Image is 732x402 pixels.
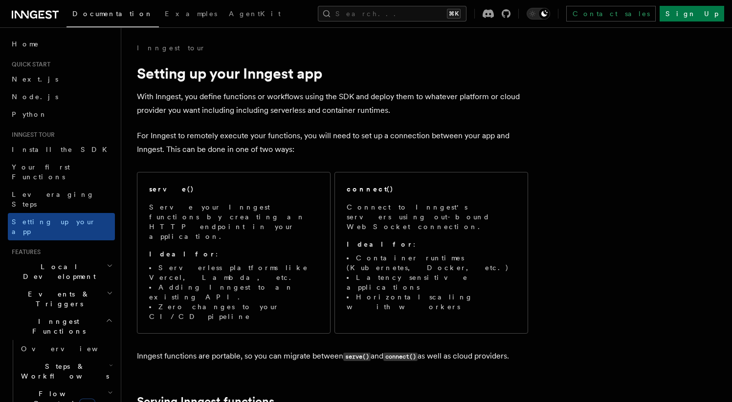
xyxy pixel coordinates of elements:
[12,218,96,235] span: Setting up your app
[12,93,58,101] span: Node.js
[347,202,516,232] p: Connect to Inngest's servers using out-bound WebSocket connection.
[8,141,115,158] a: Install the SDK
[12,163,70,181] span: Your first Functions
[347,292,516,312] li: Horizontal scaling with workers
[8,186,115,213] a: Leveraging Steps
[21,345,122,353] span: Overview
[137,90,528,117] p: With Inngest, you define functions or workflows using the SDK and deploy them to whatever platfor...
[137,64,528,82] h1: Setting up your Inngest app
[8,262,107,281] span: Local Development
[149,302,318,321] li: Zero changes to your CI/CD pipeline
[229,10,281,18] span: AgentKit
[347,239,516,249] p: :
[149,250,216,258] strong: Ideal for
[8,88,115,106] a: Node.js
[8,285,115,313] button: Events & Triggers
[137,129,528,156] p: For Inngest to remotely execute your functions, you will need to set up a connection between your...
[159,3,223,26] a: Examples
[8,158,115,186] a: Your first Functions
[12,39,39,49] span: Home
[660,6,724,21] a: Sign Up
[137,172,331,334] a: serve()Serve your Inngest functions by creating an HTTP endpoint in your application.Ideal for:Se...
[12,75,58,83] span: Next.js
[137,43,205,53] a: Inngest tour
[8,70,115,88] a: Next.js
[8,61,50,68] span: Quick start
[334,172,528,334] a: connect()Connect to Inngest's servers using out-bound WebSocket connection.Ideal for:Container ru...
[8,317,106,336] span: Inngest Functions
[318,6,466,21] button: Search...⌘K
[347,253,516,273] li: Container runtimes (Kubernetes, Docker, etc.)
[72,10,153,18] span: Documentation
[8,248,41,256] span: Features
[12,110,47,118] span: Python
[347,273,516,292] li: Latency sensitive applications
[149,184,194,194] h2: serve()
[223,3,287,26] a: AgentKit
[12,190,94,208] span: Leveraging Steps
[8,106,115,123] a: Python
[149,263,318,282] li: Serverless platforms like Vercel, Lambda, etc.
[383,353,418,361] code: connect()
[343,353,371,361] code: serve()
[67,3,159,27] a: Documentation
[8,313,115,340] button: Inngest Functions
[347,184,394,194] h2: connect()
[165,10,217,18] span: Examples
[149,249,318,259] p: :
[17,358,115,385] button: Steps & Workflows
[566,6,656,21] a: Contact sales
[149,202,318,241] p: Serve your Inngest functions by creating an HTTP endpoint in your application.
[527,8,550,20] button: Toggle dark mode
[347,240,413,248] strong: Ideal for
[17,340,115,358] a: Overview
[8,289,107,309] span: Events & Triggers
[12,146,113,153] span: Install the SDK
[8,258,115,285] button: Local Development
[8,213,115,240] a: Setting up your app
[149,282,318,302] li: Adding Inngest to an existing API.
[8,35,115,53] a: Home
[17,361,109,381] span: Steps & Workflows
[447,9,461,19] kbd: ⌘K
[8,131,55,139] span: Inngest tour
[137,349,528,363] p: Inngest functions are portable, so you can migrate between and as well as cloud providers.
